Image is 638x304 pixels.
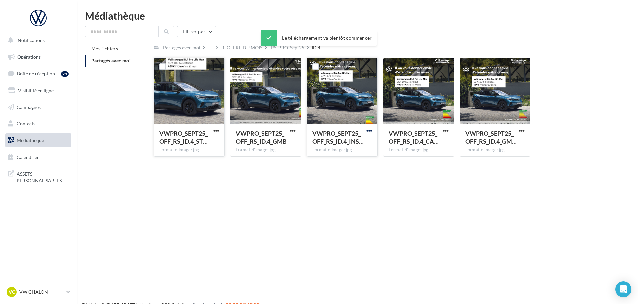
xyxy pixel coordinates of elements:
span: Campagnes [17,104,41,110]
span: VWPRO_SEPT25_OFF_RS_ID.4_INSTA [312,130,364,145]
div: Format d'image: jpg [312,147,372,153]
span: ASSETS PERSONNALISABLES [17,169,69,184]
span: Médiathèque [17,137,44,143]
span: Mes fichiers [91,46,118,51]
span: VWPRO_SEPT25_OFF_RS_ID.4_GMB_720x720px [465,130,517,145]
span: Calendrier [17,154,39,160]
a: Campagnes [4,100,73,114]
a: ASSETS PERSONNALISABLES [4,167,73,186]
div: Format d'image: jpg [236,147,296,153]
span: Opérations [17,54,41,60]
span: VWPRO_SEPT25_OFF_RS_ID.4_STORY [159,130,208,145]
a: Calendrier [4,150,73,164]
span: Contacts [17,121,35,126]
span: Boîte de réception [17,71,55,76]
div: 21 [61,71,69,77]
div: Le téléchargement va bientôt commencer [261,30,377,46]
a: Médiathèque [4,133,73,147]
a: VC VW CHALON [5,286,71,298]
a: Contacts [4,117,73,131]
p: VW CHALON [19,289,64,295]
span: VWPRO_SEPT25_OFF_RS_ID.4_CARRE [389,130,439,145]
div: Médiathèque [85,11,630,21]
div: ... [208,43,213,52]
a: Boîte de réception21 [4,66,73,81]
span: Partagés avec moi [91,58,131,63]
a: Visibilité en ligne [4,84,73,98]
span: Notifications [18,37,45,43]
button: Filtrer par [177,26,216,37]
a: Opérations [4,50,73,64]
div: Format d'image: jpg [465,147,525,153]
button: Notifications [4,33,70,47]
div: Partagés avec moi [163,44,200,51]
div: 1_OFFRE DU MOIS [222,44,262,51]
span: VC [9,289,15,295]
span: Visibilité en ligne [18,88,54,93]
div: Format d'image: jpg [159,147,219,153]
span: VWPRO_SEPT25_OFF_RS_ID.4_GMB [236,130,287,145]
div: Format d'image: jpg [389,147,449,153]
div: Open Intercom Messenger [615,281,631,297]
